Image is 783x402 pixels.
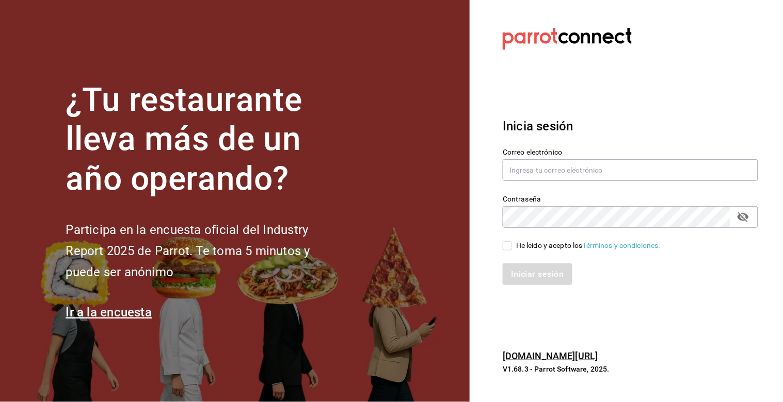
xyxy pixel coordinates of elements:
h2: Participa en la encuesta oficial del Industry Report 2025 de Parrot. Te toma 5 minutos y puede se... [66,220,344,282]
div: He leído y acepto los [516,240,661,251]
input: Ingresa tu correo electrónico [503,159,758,181]
a: Ir a la encuesta [66,305,152,320]
a: Términos y condiciones. [583,241,661,249]
h3: Inicia sesión [503,117,758,136]
button: passwordField [734,208,752,226]
a: [DOMAIN_NAME][URL] [503,350,598,361]
label: Correo electrónico [503,148,758,156]
label: Contraseña [503,195,758,203]
p: V1.68.3 - Parrot Software, 2025. [503,364,758,374]
h1: ¿Tu restaurante lleva más de un año operando? [66,80,344,199]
